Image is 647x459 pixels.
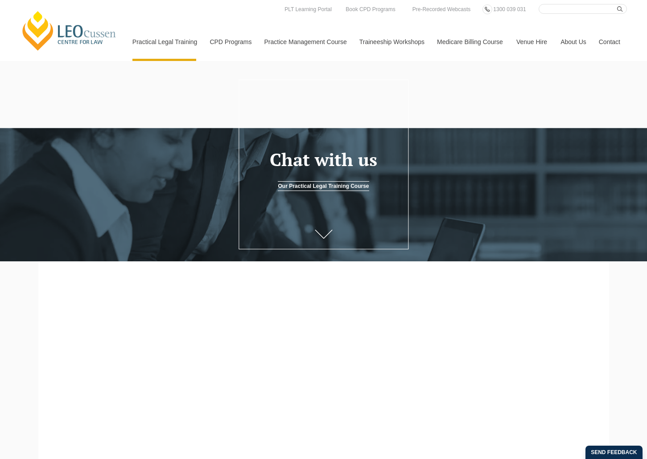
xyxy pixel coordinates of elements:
[493,6,526,12] span: 1300 039 031
[20,10,119,52] a: [PERSON_NAME] Centre for Law
[343,4,397,14] a: Book CPD Programs
[353,23,430,61] a: Traineeship Workshops
[592,23,627,61] a: Contact
[246,150,401,169] h1: Chat with us
[278,181,369,191] a: Our Practical Legal Training Course
[430,23,510,61] a: Medicare Billing Course
[282,4,334,14] a: PLT Learning Portal
[203,23,257,61] a: CPD Programs
[258,23,353,61] a: Practice Management Course
[410,4,473,14] a: Pre-Recorded Webcasts
[510,23,554,61] a: Venue Hire
[491,4,528,14] a: 1300 039 031
[126,23,203,61] a: Practical Legal Training
[554,23,592,61] a: About Us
